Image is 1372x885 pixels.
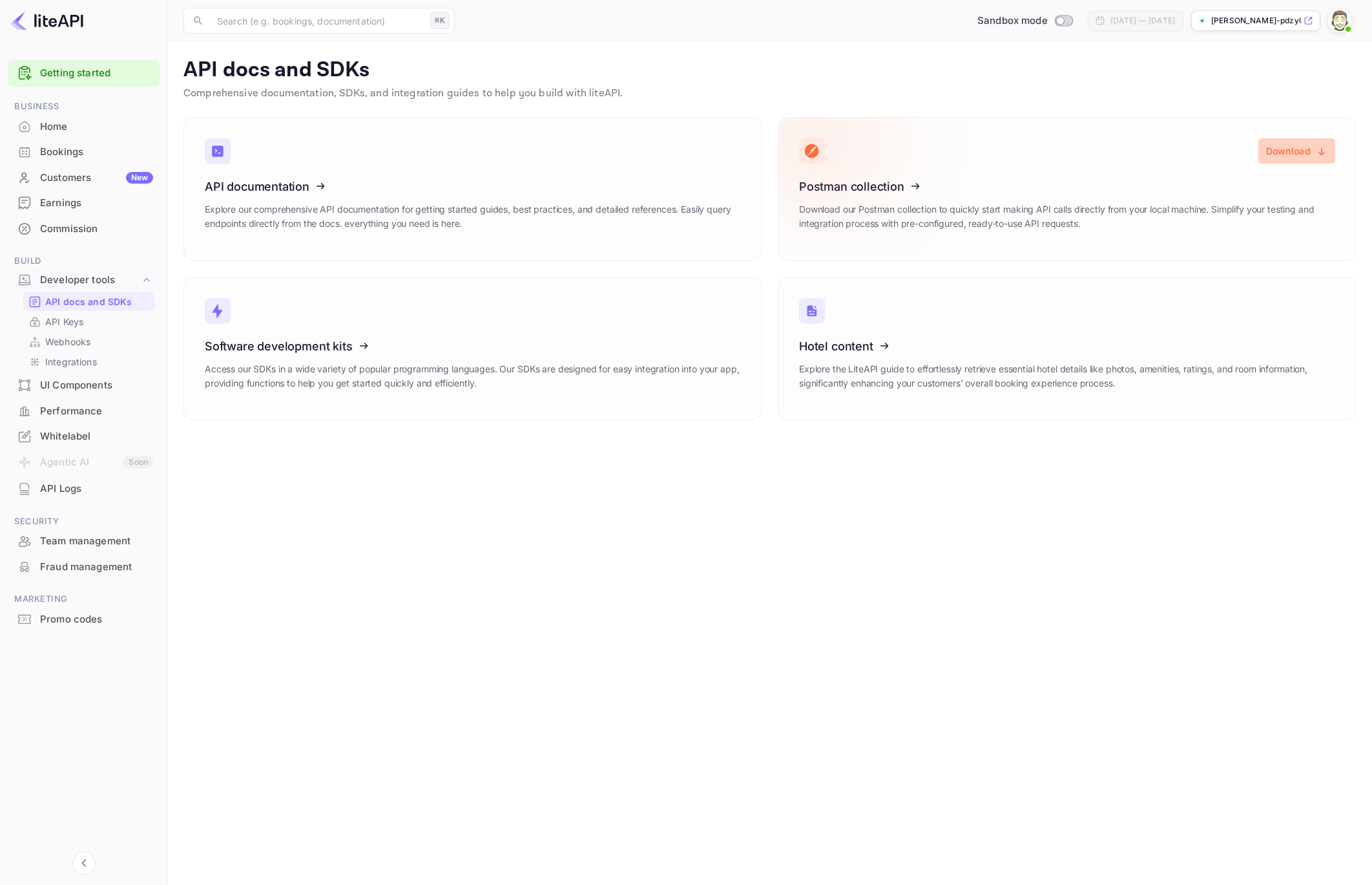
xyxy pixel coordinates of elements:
a: Integrations [28,355,149,368]
a: Team management [8,529,160,553]
div: Team management [40,534,153,549]
span: Business [8,100,160,114]
div: Whitelabel [40,429,153,444]
p: Explore the LiteAPI guide to effortlessly retrieve essential hotel details like photos, amenities... [799,362,1335,390]
div: API Keys [23,312,154,331]
p: Access our SDKs in a wide variety of popular programming languages. Our SDKs are designed for eas... [205,362,741,390]
div: Team management [8,529,160,554]
a: API Logs [8,476,160,500]
div: Whitelabel [8,424,160,449]
span: Marketing [8,592,160,606]
a: Webhooks [28,335,149,348]
p: Integrations [45,355,97,368]
a: Promo codes [8,607,160,631]
div: Promo codes [40,612,153,627]
a: CustomersNew [8,165,160,189]
a: Software development kitsAccess our SDKs in a wide variety of popular programming languages. Our ... [183,277,762,421]
span: Security [8,515,160,529]
div: Switch to Production mode [972,14,1077,28]
div: API Logs [40,482,153,496]
div: Fraud management [40,560,153,575]
a: Home [8,114,160,138]
a: Bookings [8,140,160,164]
h3: Hotel content [799,339,1335,353]
div: [DATE] — [DATE] [1110,15,1175,27]
p: Download our Postman collection to quickly start making API calls directly from your local machin... [799,202,1335,231]
a: UI Components [8,373,160,397]
div: Customers [40,171,153,186]
div: Bookings [40,145,153,160]
a: API docs and SDKs [28,295,149,308]
a: Fraud management [8,555,160,579]
div: Developer tools [8,269,160,292]
a: Performance [8,399,160,423]
h3: Software development kits [205,339,741,353]
div: Earnings [8,191,160,216]
img: Angelo Maiorano [1329,10,1350,31]
div: UI Components [40,378,153,393]
p: Comprehensive documentation, SDKs, and integration guides to help you build with liteAPI. [183,86,1356,101]
a: Whitelabel [8,424,160,448]
div: Developer tools [40,273,140,288]
div: Fraud management [8,555,160,580]
div: Webhooks [23,332,154,351]
div: API docs and SDKs [23,292,154,311]
p: Explore our comprehensive API documentation for getting started guides, best practices, and detai... [205,202,741,231]
a: API Keys [28,315,149,328]
h3: Postman collection [799,180,1335,193]
div: API Logs [8,476,160,502]
p: API docs and SDKs [183,58,1356,83]
button: Download [1258,138,1335,164]
div: Commission [40,222,153,237]
a: Earnings [8,191,160,215]
div: Earnings [40,196,153,211]
div: Home [40,120,153,134]
input: Search (e.g. bookings, documentation) [209,8,425,34]
div: UI Components [8,373,160,398]
div: Performance [8,399,160,424]
span: Sandbox mode [977,14,1048,28]
h3: API documentation [205,180,741,193]
div: CustomersNew [8,165,160,191]
p: [PERSON_NAME]-pdzy0.... [1211,15,1301,27]
p: Webhooks [45,335,90,348]
p: API Keys [45,315,83,328]
p: API docs and SDKs [45,295,132,308]
div: Commission [8,217,160,242]
div: Integrations [23,352,154,371]
a: API documentationExplore our comprehensive API documentation for getting started guides, best pra... [183,117,762,261]
a: Getting started [40,66,153,81]
div: ⌘K [430,12,450,29]
button: Collapse navigation [72,851,96,875]
a: Commission [8,217,160,240]
div: New [126,172,153,184]
div: Promo codes [8,607,160,632]
span: Build [8,254,160,268]
img: LiteAPI logo [10,10,83,31]
a: Hotel contentExplore the LiteAPI guide to effortlessly retrieve essential hotel details like phot... [778,277,1356,421]
div: Performance [40,404,153,419]
div: Getting started [8,60,160,87]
